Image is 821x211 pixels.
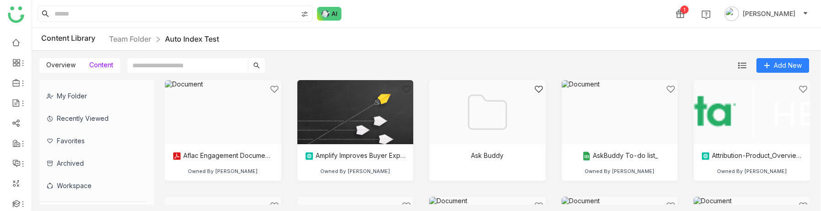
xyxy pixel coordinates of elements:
[305,151,406,161] div: Amplify Improves Buyer Experience With BookIt for Forms
[717,168,787,174] div: Owned By [PERSON_NAME]
[701,151,710,161] img: article.svg
[109,34,151,43] a: Team Folder
[317,7,342,21] img: ask-buddy-normal.svg
[320,168,390,174] div: Owned By [PERSON_NAME]
[724,6,739,21] img: avatar
[756,58,809,73] button: Add New
[188,168,258,174] div: Owned By [PERSON_NAME]
[39,85,147,107] div: My Folder
[172,151,181,161] img: pdf.svg
[743,9,795,19] span: [PERSON_NAME]
[701,151,803,161] div: Attribution-Product_Overview test
[305,151,314,161] img: article.svg
[738,61,746,70] img: list.svg
[39,174,147,197] div: Workspace
[585,168,655,174] div: Owned By [PERSON_NAME]
[562,80,678,144] img: Document
[165,80,281,144] img: Document
[39,130,147,152] div: Favorites
[172,151,274,161] div: Aflac Engagement Documents _ Alphabet
[582,151,591,161] img: g-xls.svg
[301,11,308,18] img: search-type.svg
[89,61,113,69] span: Content
[701,10,711,19] img: help.svg
[41,33,219,45] div: Content Library
[39,107,147,130] div: Recently Viewed
[471,151,504,159] div: Ask Buddy
[39,152,147,174] div: Archived
[722,6,810,21] button: [PERSON_NAME]
[465,89,510,135] img: Folder
[582,151,658,161] div: AskBuddy To-do list_
[774,60,802,70] span: Add New
[680,5,689,14] div: 1
[8,6,24,23] img: logo
[165,34,219,43] a: Auto Index Test
[46,61,76,69] span: Overview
